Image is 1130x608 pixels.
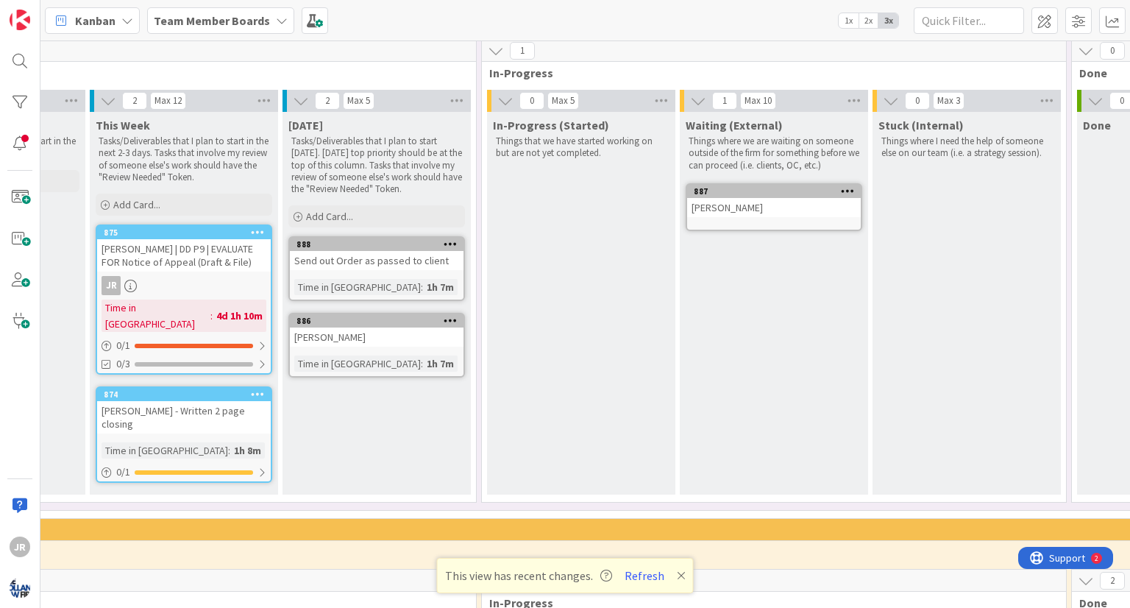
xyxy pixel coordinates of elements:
p: Tasks/Deliverables that I plan to start in the next 2-3 days. Tasks that involve my review of som... [99,135,269,183]
div: 886 [290,314,463,328]
input: Quick Filter... [914,7,1024,34]
span: : [421,356,423,372]
div: Max 3 [937,97,960,105]
span: This view has recent changes. [445,567,612,584]
div: 874[PERSON_NAME] - Written 2 page closing [97,388,271,434]
img: avatar [10,578,30,598]
div: 887 [694,186,861,197]
span: 0/3 [116,356,130,372]
span: In-Progress (Started) [493,118,609,132]
span: 0 / 1 [116,338,130,353]
span: 0 / 1 [116,464,130,480]
div: Max 10 [745,97,772,105]
button: Refresh [619,566,669,585]
div: Send out Order as passed to client [290,251,463,270]
div: 1h 7m [423,279,458,295]
span: Support [31,2,67,20]
span: Waiting (External) [686,118,783,132]
div: [PERSON_NAME] | DD P9 | EVALUATE FOR Notice of Appeal (Draft & File) [97,239,271,272]
span: Add Card... [306,210,353,223]
span: Kanban [75,12,116,29]
div: 875 [104,227,271,238]
span: 3x [878,13,898,28]
div: Max 12 [154,97,182,105]
div: 886[PERSON_NAME] [290,314,463,347]
div: 1h 8m [230,442,265,459]
div: 888 [296,239,463,250]
div: 0/1 [97,336,271,355]
div: JR [97,276,271,295]
div: 875 [97,226,271,239]
div: 874 [104,389,271,400]
span: Today [288,118,323,132]
div: Time in [GEOGRAPHIC_DATA] [294,279,421,295]
div: 4d 1h 10m [213,308,266,324]
div: 888Send out Order as passed to client [290,238,463,270]
div: 887[PERSON_NAME] [687,185,861,217]
div: 888 [290,238,463,251]
span: 1 [510,42,535,60]
span: 2 [315,92,340,110]
p: Things that we have started working on but are not yet completed. [496,135,667,160]
span: 0 [519,92,544,110]
img: Visit kanbanzone.com [10,10,30,30]
div: 886 [296,316,463,326]
p: Tasks/Deliverables that I plan to start [DATE]. [DATE] top priority should be at the top of this ... [291,135,462,195]
span: : [228,442,230,459]
div: JR [102,276,121,295]
span: : [421,279,423,295]
span: Stuck (Internal) [878,118,964,132]
div: Time in [GEOGRAPHIC_DATA] [102,442,228,459]
span: 2x [859,13,878,28]
div: Max 5 [552,97,575,105]
span: 1x [839,13,859,28]
span: 2 [1100,572,1125,590]
div: 887 [687,185,861,198]
span: Add Card... [113,198,160,211]
span: : [210,308,213,324]
div: Time in [GEOGRAPHIC_DATA] [102,300,210,332]
div: Max 5 [347,97,370,105]
span: 2 [122,92,147,110]
span: This Week [96,118,150,132]
div: [PERSON_NAME] [290,328,463,347]
div: 0/1 [97,463,271,481]
p: Things where we are waiting on someone outside of the firm for something before we can proceed (i... [689,135,859,172]
div: 875[PERSON_NAME] | DD P9 | EVALUATE FOR Notice of Appeal (Draft & File) [97,226,271,272]
div: 2 [77,6,80,18]
span: 1 [712,92,737,110]
span: 0 [1100,42,1125,60]
div: Time in [GEOGRAPHIC_DATA] [294,356,421,372]
div: 1h 7m [423,356,458,372]
div: 874 [97,388,271,401]
span: In-Progress [489,66,1048,80]
b: Team Member Boards [154,13,270,28]
div: [PERSON_NAME] [687,198,861,217]
p: Things where I need the help of someone else on our team (i.e. a strategy session). [881,135,1052,160]
span: Done [1083,118,1111,132]
span: 0 [905,92,930,110]
div: JR [10,537,30,557]
div: [PERSON_NAME] - Written 2 page closing [97,401,271,434]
